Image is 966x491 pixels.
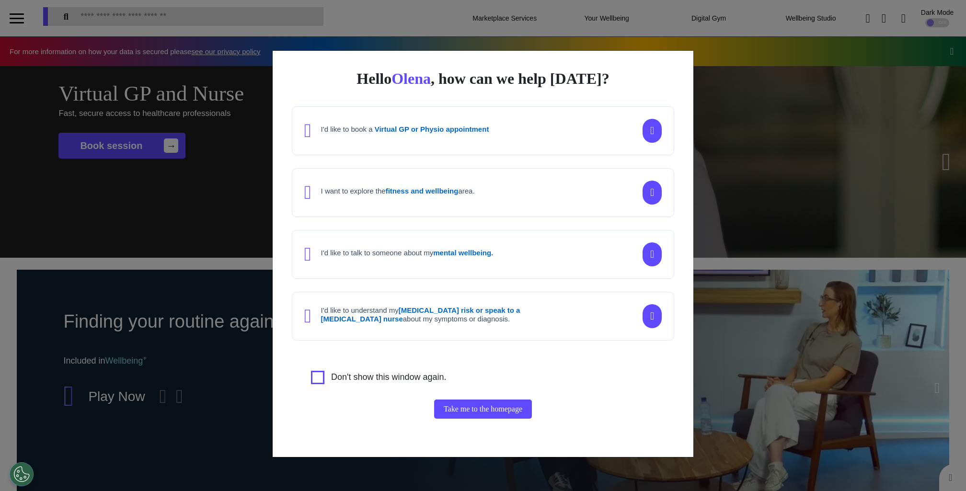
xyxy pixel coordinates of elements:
h4: I'd like to understand my about my symptoms or diagnosis. [321,306,551,323]
strong: mental wellbeing. [433,249,493,257]
strong: fitness and wellbeing [386,187,459,195]
span: Olena [391,70,431,87]
button: Open Preferences [10,462,34,486]
input: Agree to privacy policy [311,371,324,384]
h4: I'd like to book a [321,125,489,134]
strong: Virtual GP or Physio appointment [375,125,489,133]
h4: I'd like to talk to someone about my [321,249,494,257]
label: Don't show this window again. [331,371,447,384]
div: Hello , how can we help [DATE]? [292,70,674,87]
button: Take me to the homepage [434,400,532,419]
strong: [MEDICAL_DATA] risk or speak to a [MEDICAL_DATA] nurse [321,306,520,323]
h4: I want to explore the area. [321,187,475,195]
